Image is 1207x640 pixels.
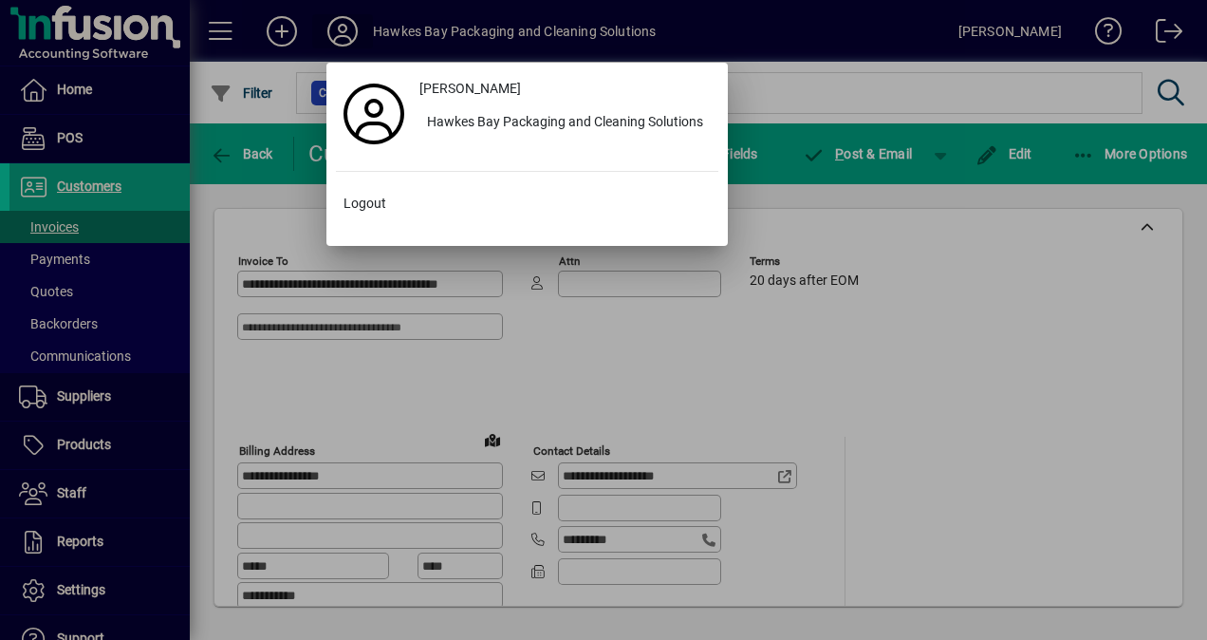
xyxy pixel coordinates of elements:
[344,194,386,214] span: Logout
[412,72,718,106] a: [PERSON_NAME]
[336,187,718,221] button: Logout
[419,79,521,99] span: [PERSON_NAME]
[336,97,412,131] a: Profile
[412,106,718,141] button: Hawkes Bay Packaging and Cleaning Solutions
